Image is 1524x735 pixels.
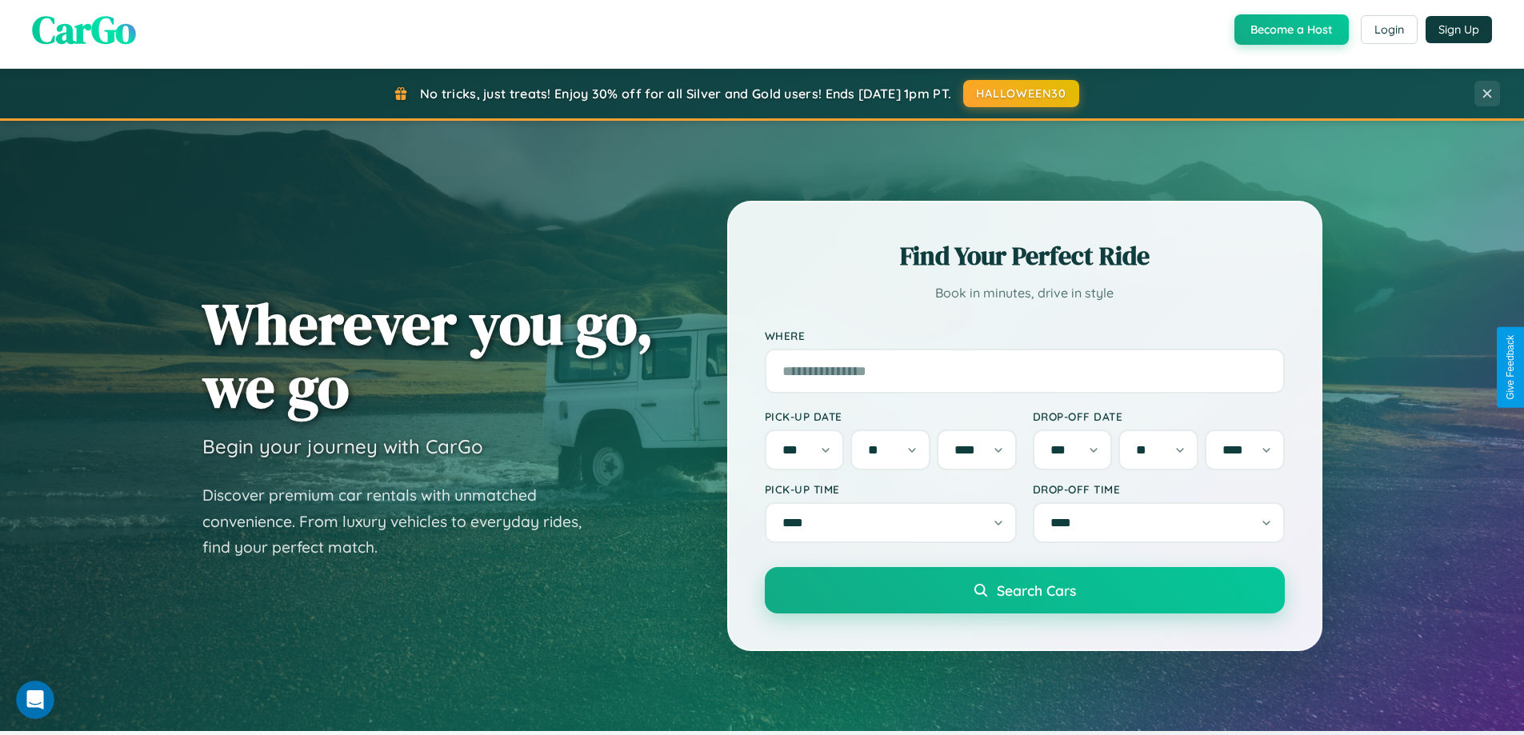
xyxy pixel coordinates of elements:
div: Give Feedback [1505,335,1516,400]
span: No tricks, just treats! Enjoy 30% off for all Silver and Gold users! Ends [DATE] 1pm PT. [420,86,951,102]
p: Book in minutes, drive in style [765,282,1285,305]
label: Where [765,329,1285,342]
button: Sign Up [1426,16,1492,43]
label: Drop-off Time [1033,482,1285,496]
h2: Find Your Perfect Ride [765,238,1285,274]
span: Search Cars [997,581,1076,599]
button: Become a Host [1234,14,1349,45]
button: Search Cars [765,567,1285,613]
label: Pick-up Time [765,482,1017,496]
label: Drop-off Date [1033,409,1285,423]
button: Login [1361,15,1418,44]
span: CarGo [32,3,136,56]
h1: Wherever you go, we go [202,292,654,418]
iframe: Intercom live chat [16,681,54,719]
h3: Begin your journey with CarGo [202,434,483,458]
label: Pick-up Date [765,409,1017,423]
p: Discover premium car rentals with unmatched convenience. From luxury vehicles to everyday rides, ... [202,482,602,561]
button: HALLOWEEN30 [963,80,1079,107]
